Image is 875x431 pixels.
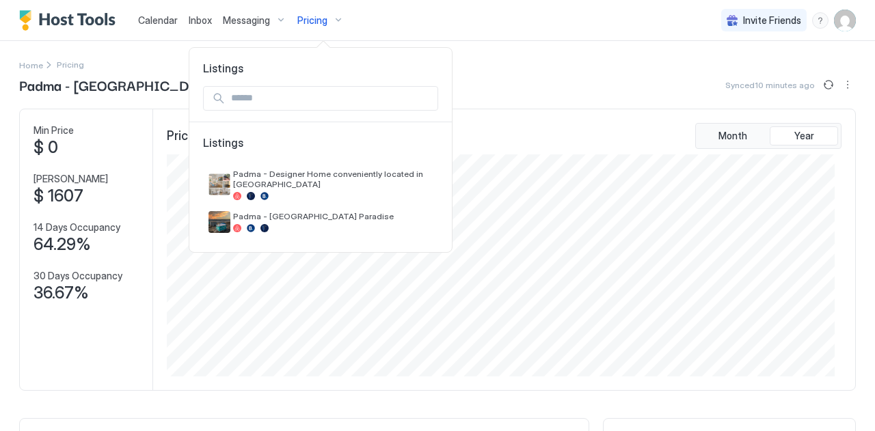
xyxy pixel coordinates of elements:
div: listing image [208,173,230,195]
span: Padma - [GEOGRAPHIC_DATA] Paradise [233,211,433,221]
div: listing image [208,211,230,233]
span: Listings [189,61,452,75]
input: Input Field [226,87,437,110]
span: Listings [203,136,438,163]
span: Padma - Designer Home conveniently located in [GEOGRAPHIC_DATA] [233,169,433,189]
